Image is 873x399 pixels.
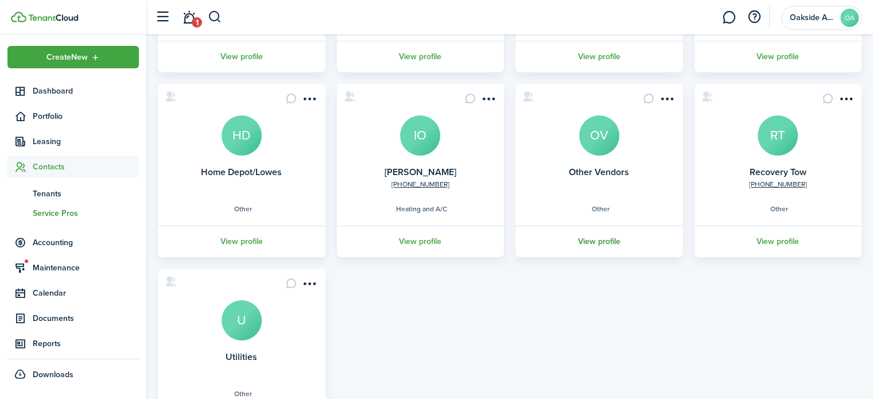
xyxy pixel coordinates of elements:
a: Reports [7,332,139,355]
a: [PHONE_NUMBER] [391,179,449,189]
span: Calendar [33,287,139,299]
a: Home Depot/Lowes [201,165,282,179]
span: Contacts [33,161,139,173]
span: Other [234,389,252,399]
a: Recovery Tow [750,165,806,179]
img: TenantCloud [11,11,26,22]
span: Create New [46,53,88,61]
a: View profile [514,226,685,257]
span: Leasing [33,135,139,148]
span: Other [234,204,252,214]
a: Notifications [178,3,200,32]
img: TenantCloud [28,14,78,21]
a: View profile [514,41,685,72]
a: HD [222,115,262,156]
a: [PHONE_NUMBER] [749,179,807,189]
a: U [222,300,262,340]
span: Reports [33,338,139,350]
a: Tenants [7,184,139,203]
a: View profile [693,41,864,72]
span: Service Pros [33,207,139,219]
a: Service Pros [7,203,139,223]
button: Open menu [836,93,855,109]
a: Dashboard [7,80,139,102]
a: Utilities [226,350,257,363]
button: Open menu [479,93,497,109]
span: Accounting [33,237,139,249]
a: [PERSON_NAME] [385,165,456,179]
button: Search [208,7,222,27]
a: Other Vendors [569,165,629,179]
a: View profile [335,226,506,257]
span: Tenants [33,188,139,200]
button: Open resource center [744,7,764,27]
a: View profile [156,41,327,72]
button: Open menu [658,93,676,109]
button: Open menu [7,46,139,68]
span: Portfolio [33,110,139,122]
span: Heating and A/C [396,204,447,214]
span: Oakside Apartments [790,14,836,22]
span: Documents [33,312,139,324]
a: Messaging [718,3,740,32]
a: View profile [693,226,864,257]
a: OV [579,115,619,156]
button: Open menu [300,278,319,293]
a: IO [400,115,440,156]
button: Open menu [300,93,319,109]
span: 1 [192,17,202,28]
a: RT [758,115,798,156]
span: Dashboard [33,85,139,97]
avatar-text: OA [840,9,859,27]
button: Open sidebar [152,6,173,28]
a: View profile [335,41,506,72]
span: Other [770,204,788,214]
span: Other [592,204,610,214]
span: Maintenance [33,262,139,274]
span: Downloads [33,369,73,381]
a: View profile [156,226,327,257]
